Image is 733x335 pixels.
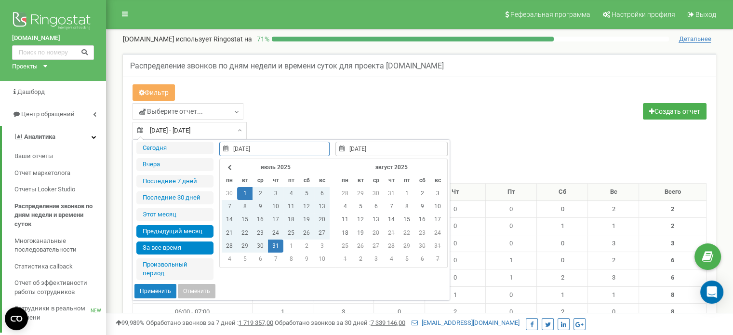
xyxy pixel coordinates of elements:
td: 2 [353,253,368,266]
td: 4 [337,200,353,213]
a: Распределение звонков по дням недели и времени суток [14,198,106,233]
td: 10 [268,200,283,213]
th: пн [337,174,353,187]
th: чт [384,174,399,187]
td: 4 [222,253,237,266]
td: 30 [222,187,237,200]
span: Статистика callback [14,262,73,271]
td: 11 [337,213,353,226]
th: Всего [639,184,706,201]
td: 29 [237,240,253,253]
input: Поиск по номеру [12,45,94,60]
td: 0 [486,218,537,235]
span: Ваши отчеты [14,152,53,161]
td: 1 [537,286,588,304]
td: 0 [588,304,639,321]
td: 7 [268,253,283,266]
td: 0 [537,201,588,218]
span: 99,989% [116,319,145,326]
td: 3 [268,187,283,200]
td: 30 [253,240,268,253]
td: 19 [299,213,314,226]
th: пт [283,174,299,187]
td: 5 [299,187,314,200]
a: Аналитика [2,126,106,148]
td: 2 [537,269,588,286]
button: Применить [134,284,176,298]
td: 5 [353,200,368,213]
td: 30 [414,240,430,253]
a: Многоканальные последовательности [14,233,106,258]
th: сб [299,174,314,187]
td: 1 [399,187,414,200]
li: Сегодня [136,142,213,155]
span: Многоканальные последовательности [14,237,101,255]
li: Предыдущий меcяц [136,225,213,238]
span: Отчет маркетолога [14,169,70,178]
th: вт [237,174,253,187]
button: Open CMP widget [5,307,28,330]
span: Дашборд [17,88,45,95]
td: 2 [588,252,639,269]
span: Настройки профиля [612,11,675,18]
span: Отчет об эффективности работы сотрудников [14,279,101,296]
td: 6 [314,187,330,200]
td: 2 [253,187,268,200]
td: 22 [237,227,253,240]
td: 0 [425,235,486,252]
th: ср [368,174,384,187]
td: 1 [588,218,639,235]
th: вс [314,174,330,187]
td: 9 [253,200,268,213]
td: 0 [486,304,537,321]
td: 12 [299,200,314,213]
span: Обработано звонков за 30 дней : [275,319,405,326]
td: 26 [299,227,314,240]
td: 0 [425,218,486,235]
p: 71 % [252,34,272,44]
th: пн [222,174,237,187]
td: 3 [313,304,373,321]
td: 3 [430,187,445,200]
a: Создать отчет [643,103,706,120]
td: 20 [314,213,330,226]
div: Open Intercom Messenger [700,281,723,304]
li: За все время [136,241,213,255]
td: 1 [588,286,639,304]
td: 0 [486,286,537,304]
td: 31 [268,240,283,253]
button: Фильтр [133,84,175,101]
td: 8 [237,200,253,213]
td: 7 [384,200,399,213]
td: 27 [368,240,384,253]
td: 1 [252,304,313,321]
th: Чт [425,184,486,201]
th: сб [414,174,430,187]
li: Последние 7 дней [136,175,213,188]
a: Отчеты Looker Studio [14,181,106,198]
td: 25 [337,240,353,253]
span: Обработано звонков за 7 дней : [146,319,273,326]
span: Распределение звонков по дням недели и времени суток [14,202,101,229]
a: Сотрудники в реальном времениNEW [14,300,106,326]
td: 3 [588,235,639,252]
u: 7 339 146,00 [371,319,405,326]
strong: 2 [671,205,674,213]
span: Отчеты Looker Studio [14,185,75,194]
td: 1 [486,252,537,269]
td: 9 [299,253,314,266]
td: 11 [283,200,299,213]
th: август 2025 [353,161,430,174]
span: Детальнее [679,35,711,43]
a: Отчет маркетолога [14,165,106,182]
strong: 6 [671,274,674,281]
td: 28 [222,240,237,253]
td: 8 [283,253,299,266]
td: 0 [537,235,588,252]
th: пт [399,174,414,187]
td: 14 [222,213,237,226]
th: Вс [588,184,639,201]
span: Выход [695,11,716,18]
span: Сотрудники в реальном времени [14,304,91,322]
td: 31 [430,240,445,253]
